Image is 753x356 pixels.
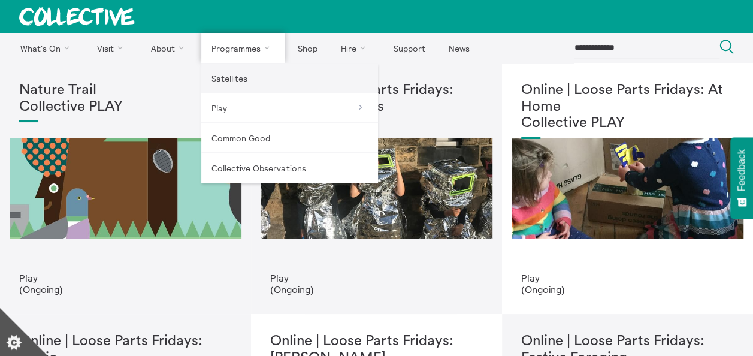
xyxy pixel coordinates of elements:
[521,82,734,132] h1: Online | Loose Parts Fridays: At Home Collective PLAY
[521,273,734,283] p: Play
[201,63,378,93] a: Satellites
[201,153,378,183] a: Collective Observations
[383,33,436,63] a: Support
[730,137,753,219] button: Feedback - Show survey
[270,273,483,283] p: Play
[10,33,84,63] a: What's On
[331,33,381,63] a: Hire
[87,33,138,63] a: Visit
[270,284,483,295] p: (Ongoing)
[251,63,502,314] a: Image5 Online | Loose Parts Fridays: Alien InstructionsCollective PLAY Play (Ongoing)
[140,33,199,63] a: About
[201,33,285,63] a: Programmes
[438,33,480,63] a: News
[201,93,378,123] a: Play
[19,82,232,115] h1: Nature Trail Collective PLAY
[19,273,232,283] p: Play
[502,63,753,314] a: IMG 1722 Online | Loose Parts Fridays: At HomeCollective PLAY Play (Ongoing)
[19,284,232,295] p: (Ongoing)
[201,123,378,153] a: Common Good
[736,149,747,191] span: Feedback
[287,33,328,63] a: Shop
[521,284,734,295] p: (Ongoing)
